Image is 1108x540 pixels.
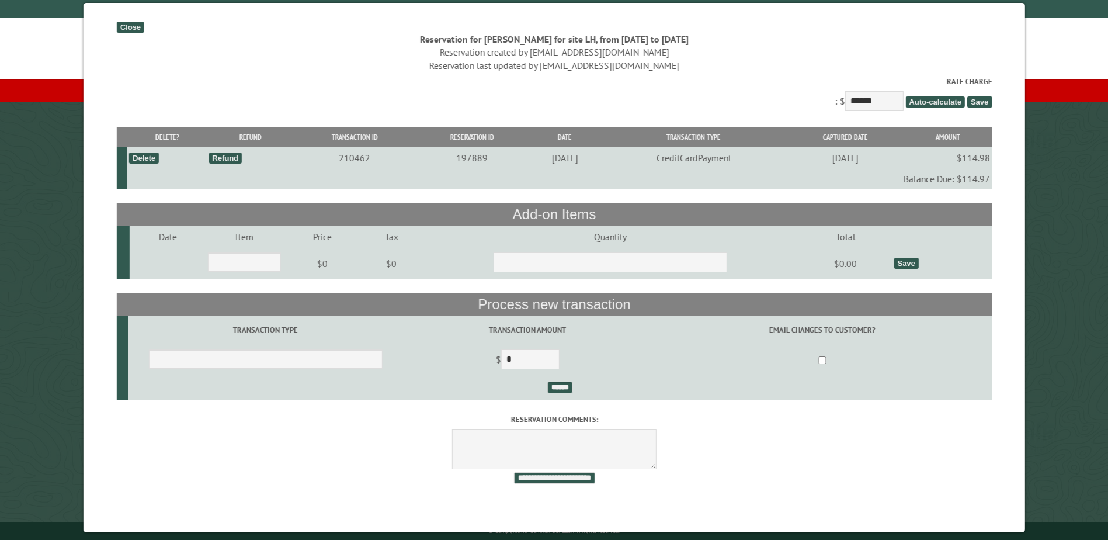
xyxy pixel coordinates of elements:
span: Auto-calculate [905,96,965,108]
div: : $ [116,76,992,114]
th: Process new transaction [116,293,992,316]
th: Amount [904,127,992,147]
td: $0 [361,247,421,280]
td: 197889 [414,147,529,168]
td: Item [206,226,283,247]
div: Refund [209,153,242,164]
div: Reservation created by [EMAIL_ADDRESS][DOMAIN_NAME] [116,46,992,58]
label: Transaction Type [130,324,401,335]
th: Transaction Type [600,127,786,147]
label: Rate Charge [116,76,992,87]
td: 210462 [294,147,415,168]
td: [DATE] [529,147,600,168]
td: $114.98 [904,147,992,168]
div: Delete [129,153,159,164]
td: $ [402,344,652,377]
th: Delete? [127,127,206,147]
td: Price [283,226,362,247]
td: $0.00 [799,247,892,280]
td: $0 [283,247,362,280]
td: CreditCardPayment [600,147,786,168]
div: Close [116,22,144,33]
label: Reservation comments: [116,414,992,425]
td: Date [130,226,206,247]
small: © Campground Commander LLC. All rights reserved. [488,527,620,535]
div: Save [894,258,918,269]
th: Transaction ID [294,127,415,147]
label: Transaction Amount [404,324,650,335]
span: Save [967,96,991,108]
th: Refund [207,127,294,147]
td: Total [799,226,892,247]
td: Quantity [421,226,799,247]
td: Balance Due: $114.97 [127,168,991,189]
div: Reservation last updated by [EMAIL_ADDRESS][DOMAIN_NAME] [116,59,992,72]
th: Date [529,127,600,147]
label: Email changes to customer? [654,324,990,335]
th: Add-on Items [116,203,992,226]
th: Captured Date [786,127,904,147]
th: Reservation ID [414,127,529,147]
div: Reservation for [PERSON_NAME] for site LH, from [DATE] to [DATE] [116,33,992,46]
td: Tax [361,226,421,247]
td: [DATE] [786,147,904,168]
